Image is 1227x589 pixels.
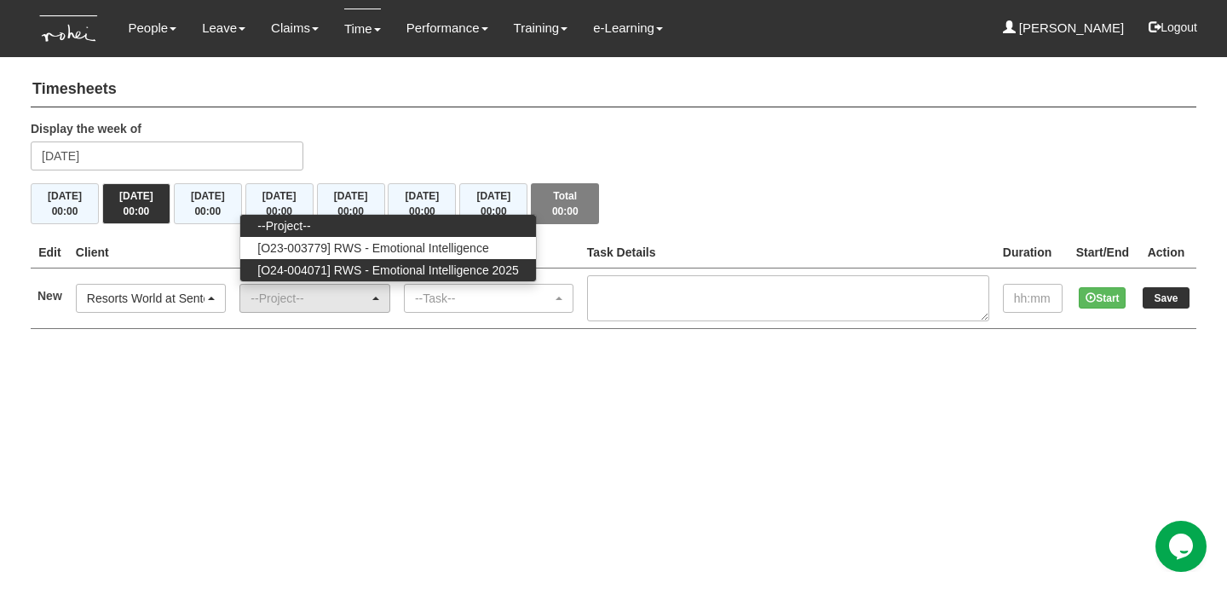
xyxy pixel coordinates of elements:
a: Training [514,9,568,48]
a: Leave [202,9,245,48]
div: --Project-- [251,290,369,307]
button: Start [1079,287,1126,309]
span: 00:00 [124,205,150,217]
span: --Project-- [257,217,310,234]
button: --Project-- [239,284,390,313]
iframe: chat widget [1155,521,1210,572]
label: New [37,287,62,304]
div: Timesheet Week Summary [31,183,1196,224]
th: Edit [31,237,69,269]
button: Logout [1137,7,1209,48]
span: 00:00 [337,205,364,217]
h4: Timesheets [31,72,1196,107]
a: Time [344,9,381,49]
button: [DATE]00:00 [459,183,527,224]
input: Save [1143,287,1190,309]
button: [DATE]00:00 [174,183,242,224]
label: Display the week of [31,120,141,137]
a: Claims [271,9,319,48]
button: [DATE]00:00 [388,183,456,224]
th: Client [69,237,233,269]
button: [DATE]00:00 [245,183,314,224]
a: [PERSON_NAME] [1003,9,1125,48]
span: 00:00 [194,205,221,217]
th: Project [233,237,397,269]
div: --Task-- [415,290,552,307]
a: Performance [406,9,488,48]
button: [DATE]00:00 [317,183,385,224]
button: Resorts World at Sentosa Pte Ltd [76,284,227,313]
th: Start/End [1069,237,1136,269]
button: --Task-- [404,284,573,313]
span: [O24-004071] RWS - Emotional Intelligence 2025 [257,262,518,279]
span: 00:00 [552,205,579,217]
span: 00:00 [409,205,435,217]
input: hh:mm [1003,284,1063,313]
th: Action [1136,237,1196,269]
a: e-Learning [593,9,663,48]
span: 00:00 [52,205,78,217]
button: Total00:00 [531,183,599,224]
span: 00:00 [481,205,507,217]
div: Resorts World at Sentosa Pte Ltd [87,290,205,307]
button: [DATE]00:00 [31,183,99,224]
th: Duration [996,237,1069,269]
th: Task Details [580,237,996,269]
span: [O23-003779] RWS - Emotional Intelligence [257,240,488,257]
span: 00:00 [266,205,292,217]
a: People [128,9,176,48]
button: [DATE]00:00 [102,183,170,224]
